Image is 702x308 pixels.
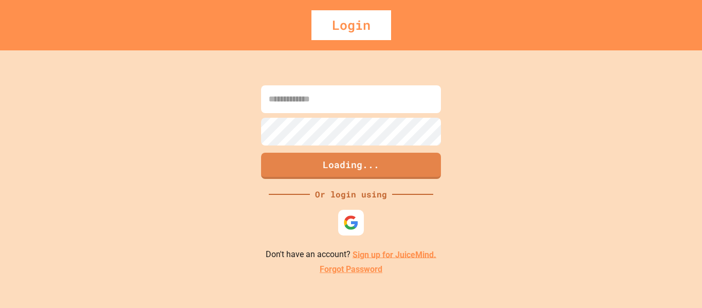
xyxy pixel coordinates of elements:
[343,215,359,230] img: google-icon.svg
[320,263,382,276] a: Forgot Password
[310,188,392,201] div: Or login using
[266,248,436,261] p: Don't have an account?
[261,153,441,179] button: Loading...
[311,10,391,40] div: Login
[353,249,436,259] a: Sign up for JuiceMind.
